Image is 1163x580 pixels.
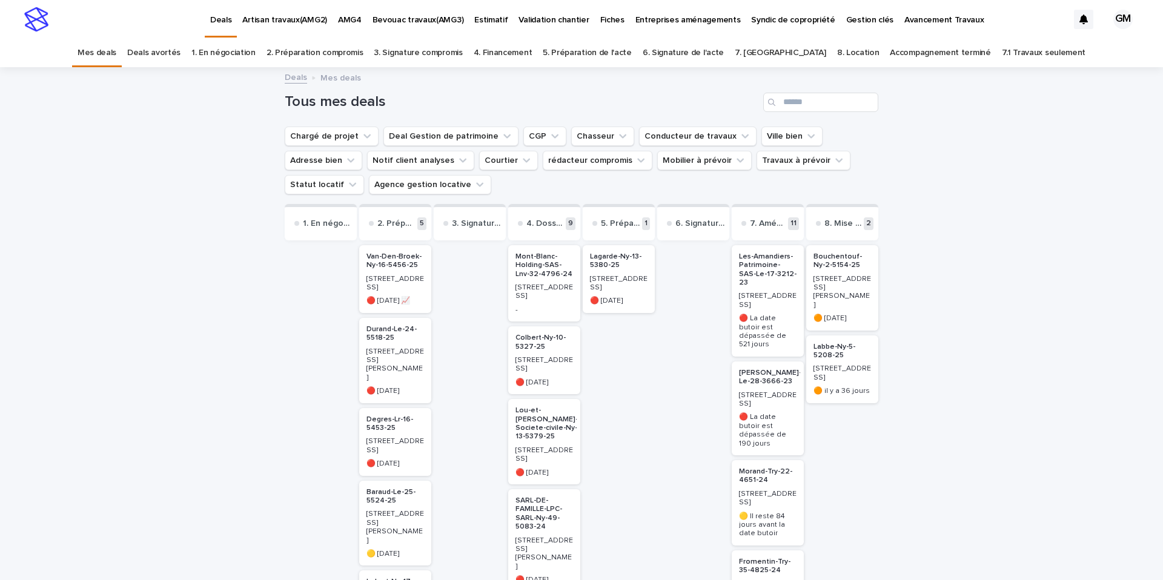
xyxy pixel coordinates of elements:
[508,326,580,394] a: Colbert-Ny-10-5327-25[STREET_ADDRESS]🔴 [DATE]
[366,297,424,305] p: 🔴 [DATE] 📈
[864,217,873,230] p: 2
[479,151,538,170] button: Courtier
[813,314,871,323] p: 🟠 [DATE]
[806,335,878,403] a: Labbe-Ny-5-5208-25[STREET_ADDRESS]🟠 il y a 36 jours
[267,39,363,67] a: 2. Préparation compromis
[285,127,379,146] button: Chargé de projet
[890,39,990,67] a: Accompagnement terminé
[761,127,823,146] button: Ville bien
[750,219,786,229] p: 7. Aménagements et travaux
[543,39,632,67] a: 5. Préparation de l'acte
[366,387,424,395] p: 🔴 [DATE]
[739,512,797,538] p: 🟡 Il reste 84 jours avant la date butoir
[366,460,424,468] p: 🔴 [DATE]
[285,151,362,170] button: Adresse bien
[127,39,181,67] a: Deals avortés
[739,558,797,575] p: Fromentin-Try-35-4825-24
[359,408,431,476] a: Degres-Lr-16-5453-25[STREET_ADDRESS]🔴 [DATE]
[813,343,871,360] p: Labbe-Ny-5-5208-25
[515,469,573,477] p: 🔴 [DATE]
[452,219,501,229] p: 3. Signature compromis
[320,70,361,84] p: Mes deals
[732,245,804,357] a: Les-Amandiers-Patrimoine-SAS-Le-17-3212-23[STREET_ADDRESS]🔴 La date butoir est dépassée de 521 jours
[739,314,797,349] p: 🔴 La date butoir est dépassée de 521 jours
[366,275,424,292] p: [STREET_ADDRESS]
[806,245,878,331] a: Bouchentouf-Ny-2-5154-25[STREET_ADDRESS][PERSON_NAME]🟠 [DATE]
[739,413,797,448] p: 🔴 La date butoir est dépassée de 190 jours
[508,245,580,321] a: Mont-Blanc-Holding-SAS-Lnv-32-4796-24[STREET_ADDRESS]-
[590,297,648,305] p: 🔴 [DATE]
[526,219,563,229] p: 4. Dossier de financement
[583,245,655,313] a: Lagarde-Ny-13-5380-25[STREET_ADDRESS]🔴 [DATE]
[739,467,797,485] p: Morand-Try-22-4651-24
[369,175,491,194] button: Agence gestion locative
[739,391,797,409] p: [STREET_ADDRESS]
[657,151,752,170] button: Mobilier à prévoir
[590,275,648,292] p: [STREET_ADDRESS]
[24,7,48,31] img: stacker-logo-s-only.png
[285,93,758,111] h1: Tous mes deals
[191,39,256,67] a: 1. En négociation
[515,283,573,301] p: [STREET_ADDRESS]
[515,378,573,387] p: 🔴 [DATE]
[366,550,424,558] p: 🟡 [DATE]
[515,406,578,441] p: Lou-et-[PERSON_NAME]-Societe-civile-Ny-13-5379-25
[788,217,799,230] p: 11
[813,252,871,270] p: Bouchentouf-Ny-2-5154-25
[508,399,580,484] a: Lou-et-[PERSON_NAME]-Societe-civile-Ny-13-5379-25[STREET_ADDRESS]🔴 [DATE]
[571,127,634,146] button: Chasseur
[643,39,724,67] a: 6. Signature de l'acte
[515,496,573,532] p: SARL-DE-FAMILLE-LPC-SARL-Ny-49-5083-24
[359,318,431,403] a: Durand-Le-24-5518-25[STREET_ADDRESS][PERSON_NAME]🔴 [DATE]
[366,348,424,383] p: [STREET_ADDRESS][PERSON_NAME]
[366,252,424,270] p: Van-Den-Broek-Ny-16-5456-25
[78,39,116,67] a: Mes deals
[366,415,424,433] p: Degres-Lr-16-5453-25
[374,39,462,67] a: 3. Signature compromis
[285,70,307,84] a: Deals
[642,217,650,230] p: 1
[739,490,797,507] p: [STREET_ADDRESS]
[675,219,724,229] p: 6. Signature de l'acte notarié
[515,536,573,572] p: [STREET_ADDRESS][PERSON_NAME]
[474,39,532,67] a: 4. Financement
[366,325,424,343] p: Durand-Le-24-5518-25
[359,245,431,313] a: Van-Den-Broek-Ny-16-5456-25[STREET_ADDRESS]🔴 [DATE] 📈
[515,306,573,314] p: -
[739,369,801,386] p: [PERSON_NAME]-Le-28-3666-23
[566,217,575,230] p: 9
[639,127,757,146] button: Conducteur de travaux
[366,510,424,545] p: [STREET_ADDRESS][PERSON_NAME]
[543,151,652,170] button: rédacteur compromis
[601,219,640,229] p: 5. Préparation de l'acte notarié
[515,334,573,351] p: Colbert-Ny-10-5327-25
[824,219,861,229] p: 8. Mise en loc et gestion
[837,39,880,67] a: 8. Location
[739,252,797,288] p: Les-Amandiers-Patrimoine-SAS-Le-17-3212-23
[359,481,431,566] a: Baraud-Le-25-5524-25[STREET_ADDRESS][PERSON_NAME]🟡 [DATE]
[383,127,519,146] button: Deal Gestion de patrimoine
[757,151,850,170] button: Travaux à prévoir
[367,151,474,170] button: Notif client analyses
[813,275,871,310] p: [STREET_ADDRESS][PERSON_NAME]
[285,175,364,194] button: Statut locatif
[366,488,424,506] p: Baraud-Le-25-5524-25
[813,364,871,382] p: [STREET_ADDRESS]
[763,93,878,112] input: Search
[732,460,804,545] a: Morand-Try-22-4651-24[STREET_ADDRESS]🟡 Il reste 84 jours avant la date butoir
[739,292,797,309] p: [STREET_ADDRESS]
[732,361,804,455] a: [PERSON_NAME]-Le-28-3666-23[STREET_ADDRESS]🔴 La date butoir est dépassée de 190 jours
[303,219,352,229] p: 1. En négociation
[735,39,826,67] a: 7. [GEOGRAPHIC_DATA]
[515,356,573,374] p: [STREET_ADDRESS]
[377,219,415,229] p: 2. Préparation compromis
[417,217,426,230] p: 5
[366,437,424,455] p: [STREET_ADDRESS]
[515,252,573,278] p: Mont-Blanc-Holding-SAS-Lnv-32-4796-24
[523,127,566,146] button: CGP
[515,446,573,464] p: [STREET_ADDRESS]
[813,387,871,395] p: 🟠 il y a 36 jours
[1002,39,1086,67] a: 7.1 Travaux seulement
[590,252,648,270] p: Lagarde-Ny-13-5380-25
